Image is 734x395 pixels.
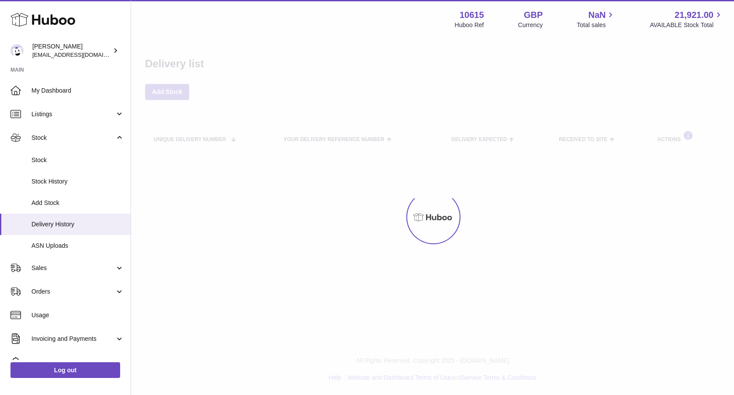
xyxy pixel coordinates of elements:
span: Total sales [577,21,616,29]
span: Cases [31,358,124,367]
span: 21,921.00 [675,9,713,21]
span: Invoicing and Payments [31,335,115,343]
span: Stock [31,156,124,164]
div: Huboo Ref [455,21,484,29]
span: Usage [31,311,124,319]
span: Add Stock [31,199,124,207]
img: fulfillment@fable.com [10,44,24,57]
span: My Dashboard [31,87,124,95]
div: Currency [518,21,543,29]
div: [PERSON_NAME] [32,42,111,59]
span: Stock [31,134,115,142]
a: 21,921.00 AVAILABLE Stock Total [650,9,724,29]
a: NaN Total sales [577,9,616,29]
strong: 10615 [460,9,484,21]
span: [EMAIL_ADDRESS][DOMAIN_NAME] [32,51,128,58]
span: Delivery History [31,220,124,229]
span: Stock History [31,177,124,186]
span: AVAILABLE Stock Total [650,21,724,29]
span: Sales [31,264,115,272]
strong: GBP [524,9,543,21]
span: ASN Uploads [31,242,124,250]
span: NaN [588,9,606,21]
span: Orders [31,288,115,296]
a: Log out [10,362,120,378]
span: Listings [31,110,115,118]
